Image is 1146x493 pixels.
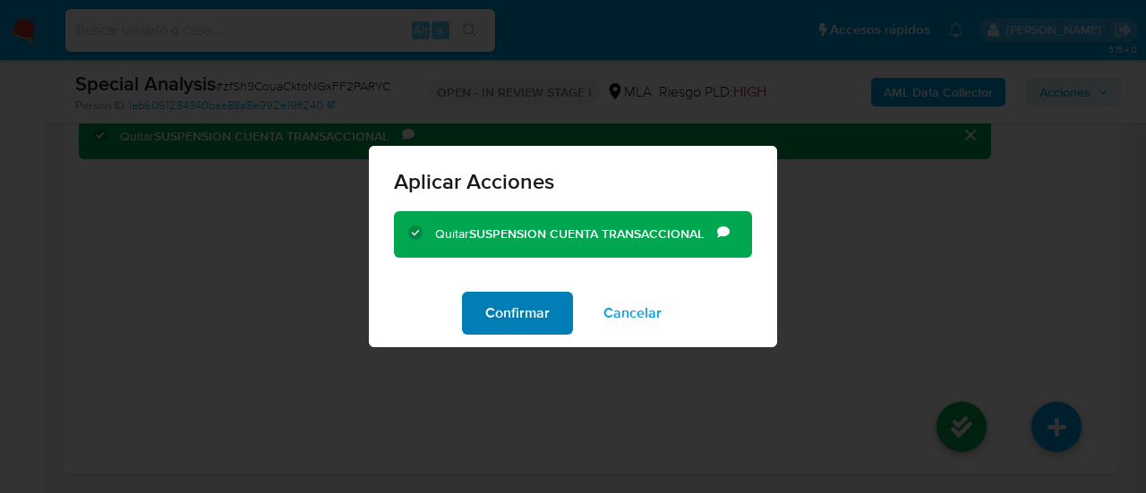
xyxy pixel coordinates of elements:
[485,293,550,333] span: Confirmar
[580,292,685,335] button: Cancelar
[435,225,717,243] div: Quitar
[603,293,662,333] span: Cancelar
[462,292,573,335] button: Confirmar
[469,225,704,242] b: SUSPENSION CUENTA TRANSACCIONAL
[394,171,752,192] span: Aplicar Acciones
